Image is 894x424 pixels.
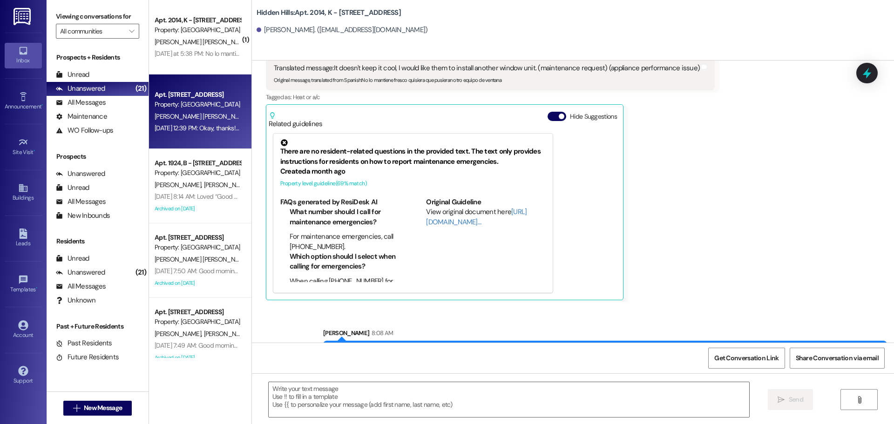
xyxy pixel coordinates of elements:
div: Apt. 1924, B - [STREET_ADDRESS] [155,158,241,168]
span: [PERSON_NAME] [PERSON_NAME] [155,255,252,263]
div: Property: [GEOGRAPHIC_DATA] [155,242,241,252]
div: Property: [GEOGRAPHIC_DATA] [155,25,241,35]
div: [DATE] 12:39 PM: Okay, thanks! Have a good day too [155,124,294,132]
div: Apt. [STREET_ADDRESS] [155,233,241,242]
span: Share Conversation via email [796,353,879,363]
span: [PERSON_NAME] [PERSON_NAME] [155,112,249,121]
div: Property: [GEOGRAPHIC_DATA] [155,317,241,327]
b: FAQs generated by ResiDesk AI [280,197,377,207]
div: Future Residents [56,352,119,362]
div: (21) [133,81,149,96]
div: Unread [56,183,89,193]
div: Archived on [DATE] [154,277,242,289]
div: Property level guideline ( 69 % match) [280,179,546,188]
div: Apt. [STREET_ADDRESS] [155,307,241,317]
span: [PERSON_NAME] [155,181,204,189]
div: (21) [133,265,149,280]
input: All communities [60,24,124,39]
span: [PERSON_NAME] [203,181,250,189]
div: 8:08 AM [369,328,393,338]
div: Property: [GEOGRAPHIC_DATA] [155,168,241,178]
img: ResiDesk Logo [14,8,33,25]
span: • [41,102,43,108]
div: WO Follow-ups [56,126,113,135]
a: Inbox [5,43,42,68]
div: Unread [56,254,89,263]
div: All Messages [56,197,106,207]
div: Maintenance [56,112,107,121]
li: Which option should I select when calling for emergencies? [290,252,400,272]
div: View original document here [426,207,546,227]
label: Hide Suggestions [570,112,617,121]
div: Unanswered [56,84,105,94]
div: New Inbounds [56,211,110,221]
i:  [778,396,785,404]
span: [PERSON_NAME] [155,330,204,338]
li: What number should I call for maintenance emergencies? [290,207,400,227]
a: [URL][DOMAIN_NAME]… [426,207,527,226]
i:  [856,396,863,404]
span: • [34,148,35,154]
a: Leads [5,226,42,251]
i:  [73,404,80,412]
div: Unknown [56,296,95,305]
div: Unread [56,70,89,80]
a: Site Visit • [5,135,42,160]
a: Support [5,363,42,388]
div: [PERSON_NAME] [323,328,887,341]
b: Original Guideline [426,197,481,207]
div: Related guidelines [269,112,323,129]
span: [PERSON_NAME] [203,330,250,338]
a: Templates • [5,272,42,297]
div: [PERSON_NAME]. ([EMAIL_ADDRESS][DOMAIN_NAME]) [257,25,428,35]
div: Unanswered [56,268,105,277]
div: Past Residents [56,338,112,348]
button: Share Conversation via email [790,348,885,369]
span: • [36,285,37,291]
div: Past + Future Residents [47,322,149,331]
span: Send [789,395,803,404]
li: For maintenance emergencies, call [PHONE_NUMBER]. [290,232,400,252]
sub: Original message, translated from Spanish : No lo mantiene fresco quisiera que pusieran otro equi... [274,77,501,83]
div: [DATE] at 5:38 PM: No lo mantiene fresco quisiera que pusieran otro equipo de ventana [155,49,390,58]
div: Translated message: It doesn't keep it cool, I would like them to install another window unit. (m... [274,63,700,73]
div: Residents [47,236,149,246]
li: When calling [PHONE_NUMBER] for emergencies, press #3 to leave a message for the on-call team. [290,276,400,306]
div: Apt. 2014, K - [STREET_ADDRESS] [155,15,241,25]
span: [PERSON_NAME] [PERSON_NAME] [155,38,249,46]
div: Archived on [DATE] [154,203,242,215]
span: New Message [84,403,122,413]
label: Viewing conversations for [56,9,139,24]
div: There are no resident-related questions in the provided text. The text only provides instructions... [280,139,546,167]
a: Buildings [5,180,42,205]
button: Get Conversation Link [708,348,785,369]
div: Prospects [47,152,149,162]
div: Property: [GEOGRAPHIC_DATA] [155,100,241,109]
div: Apt. [STREET_ADDRESS] [155,90,241,100]
div: Tagged as: [266,90,715,104]
button: Send [768,389,813,410]
span: Heat or a/c [293,93,320,101]
div: Created a month ago [280,167,546,176]
div: Unanswered [56,169,105,179]
b: Hidden Hills: Apt. 2014, K - [STREET_ADDRESS] [257,8,401,18]
div: All Messages [56,98,106,108]
div: All Messages [56,282,106,291]
i:  [129,27,134,35]
div: Archived on [DATE] [154,352,242,363]
button: New Message [63,401,132,416]
a: Account [5,317,42,343]
div: Prospects + Residents [47,53,149,62]
span: Get Conversation Link [714,353,779,363]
